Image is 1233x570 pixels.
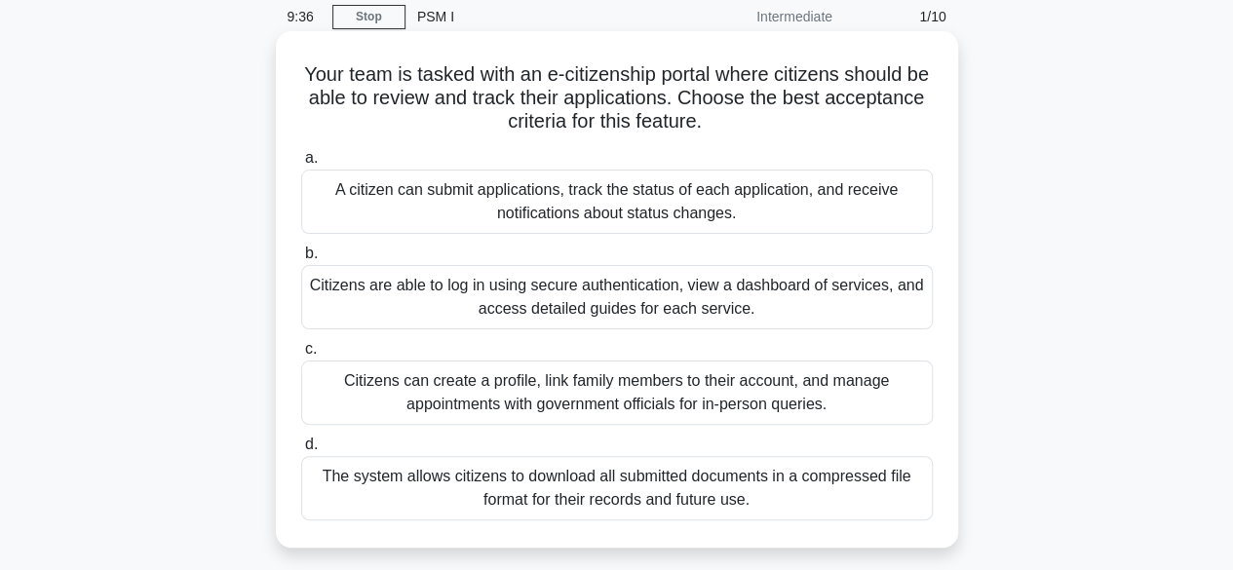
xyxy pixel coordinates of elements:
div: A citizen can submit applications, track the status of each application, and receive notification... [301,170,933,234]
span: a. [305,149,318,166]
div: Citizens are able to log in using secure authentication, view a dashboard of services, and access... [301,265,933,329]
a: Stop [332,5,405,29]
div: Citizens can create a profile, link family members to their account, and manage appointments with... [301,361,933,425]
h5: Your team is tasked with an e-citizenship portal where citizens should be able to review and trac... [299,62,935,134]
span: d. [305,436,318,452]
span: c. [305,340,317,357]
div: The system allows citizens to download all submitted documents in a compressed file format for th... [301,456,933,520]
span: b. [305,245,318,261]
